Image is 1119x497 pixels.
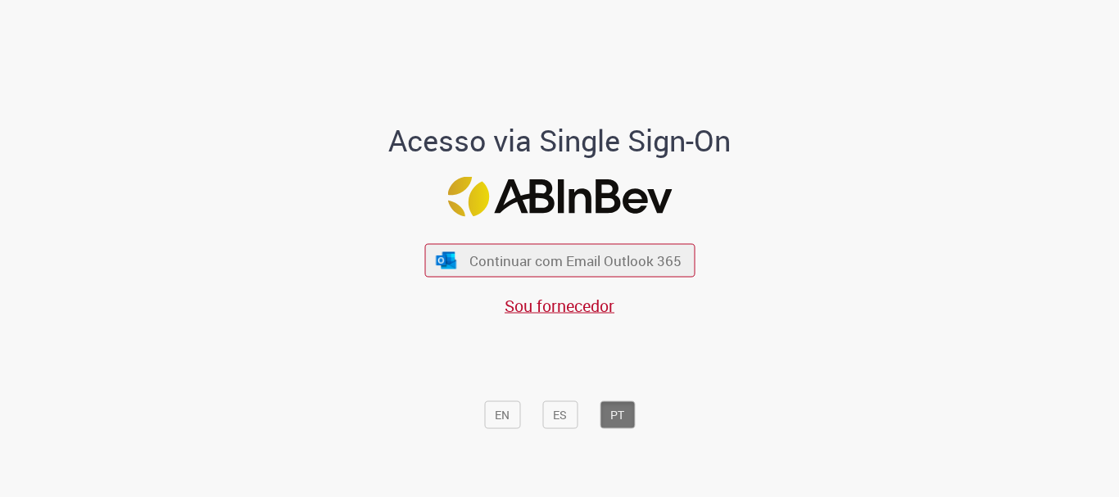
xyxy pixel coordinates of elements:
img: Logo ABInBev [447,177,672,217]
button: PT [600,401,635,429]
button: ícone Azure/Microsoft 360 Continuar com Email Outlook 365 [424,244,695,278]
span: Continuar com Email Outlook 365 [469,251,682,270]
button: ES [542,401,578,429]
img: ícone Azure/Microsoft 360 [435,251,458,269]
a: Sou fornecedor [505,295,614,317]
h1: Acesso via Single Sign-On [333,124,787,157]
button: EN [484,401,520,429]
